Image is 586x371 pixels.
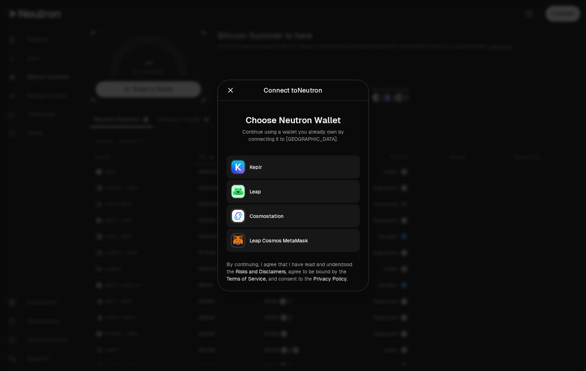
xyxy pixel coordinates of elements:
a: Risks and Disclaimers, [236,268,287,275]
div: Connect to Neutron [264,85,322,95]
div: Keplr [250,164,355,171]
div: Continue using a wallet you already own by connecting it to [GEOGRAPHIC_DATA]. [232,128,354,143]
button: Close [227,85,234,95]
button: LeapLeap [227,180,360,203]
div: Choose Neutron Wallet [232,115,354,125]
img: Keplr [232,161,245,174]
div: By continuing, I agree that I have read and understood the agree to be bound by the and consent t... [227,261,360,282]
img: Cosmostation [232,210,245,223]
button: CosmostationCosmostation [227,205,360,228]
button: KeplrKeplr [227,156,360,179]
a: Terms of Service, [227,276,267,282]
div: Cosmostation [250,213,355,220]
img: Leap Cosmos MetaMask [232,234,245,247]
a: Privacy Policy. [313,276,348,282]
img: Leap [232,185,245,198]
button: Leap Cosmos MetaMaskLeap Cosmos MetaMask [227,229,360,252]
div: Leap Cosmos MetaMask [250,237,355,244]
div: Leap [250,188,355,195]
